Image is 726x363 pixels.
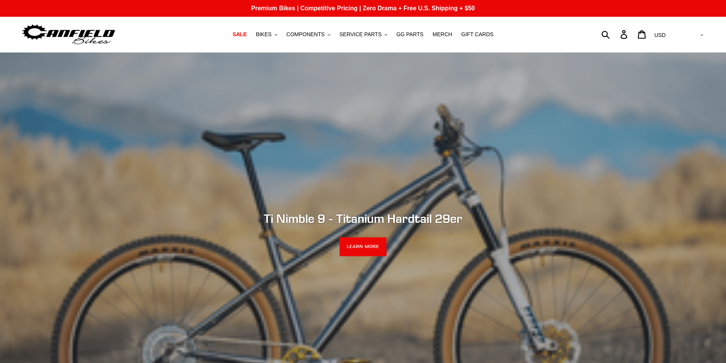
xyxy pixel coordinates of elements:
[232,31,247,38] span: SALE
[256,31,271,38] span: BIKES
[252,29,281,40] button: BIKES
[461,31,494,38] span: GIFT CARDS
[433,31,452,38] span: MERCH
[396,31,423,38] span: GG PARTS
[340,31,381,38] span: SERVICE PARTS
[606,26,625,43] input: Search
[283,29,334,40] button: COMPONENTS
[457,29,497,40] a: GIFT CARDS
[340,237,386,256] a: LEARN MORE
[21,22,116,46] img: Canfield Bikes
[229,29,250,40] a: SALE
[393,29,427,40] a: GG PARTS
[155,211,571,226] h2: Ti Nimble 9 - Titanium Hardtail 29er
[429,29,456,40] a: MERCH
[287,31,325,38] span: COMPONENTS
[336,29,391,40] button: SERVICE PARTS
